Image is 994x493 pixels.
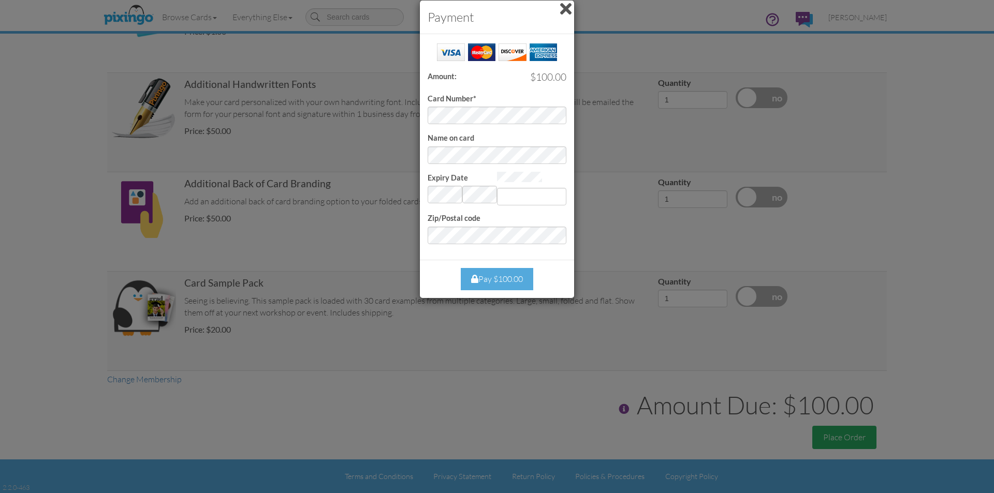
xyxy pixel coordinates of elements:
label: Zip/Postal code [428,213,480,224]
div: Pay $100.00 [461,268,533,290]
label: Name on card [428,133,474,144]
h3: Payment [428,8,566,26]
label: Expiry Date [428,173,468,184]
label: Card Number* [428,94,476,104]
